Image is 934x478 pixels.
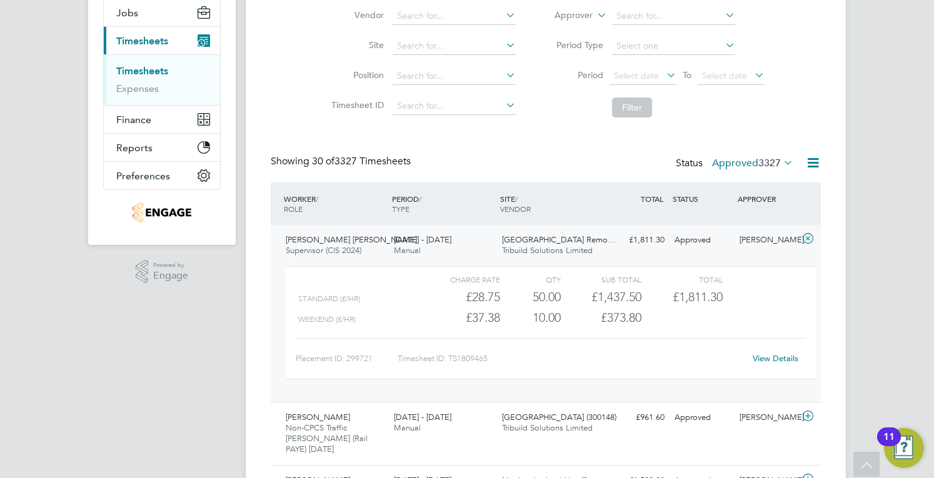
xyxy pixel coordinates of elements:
span: 3327 Timesheets [312,155,411,167]
span: TOTAL [641,194,663,204]
span: 30 of [312,155,334,167]
div: APPROVER [735,187,800,210]
div: QTY [500,272,561,287]
div: WORKER [281,187,389,220]
a: Expenses [116,82,159,94]
div: Approved [670,230,735,251]
input: Search for... [393,7,516,25]
span: 3327 [758,157,781,169]
input: Search for... [393,67,516,85]
a: Timesheets [116,65,168,77]
label: Period Type [547,39,603,51]
span: Manual [394,245,421,256]
div: Status [676,155,796,172]
div: Total [641,272,722,287]
span: [GEOGRAPHIC_DATA] (300148) [502,412,616,422]
div: £961.60 [605,407,670,428]
div: 10.00 [500,307,561,328]
span: Non-CPCS Traffic [PERSON_NAME] (Rail PAYE) [DATE] [286,422,368,454]
span: Tribuild Solutions Limited [502,422,593,433]
span: / [419,194,421,204]
button: Finance [104,106,220,133]
div: £1,811.30 [605,230,670,251]
label: Vendor [328,9,384,21]
label: Period [547,69,603,81]
span: Engage [153,271,188,281]
span: Select date [702,70,747,81]
label: Approved [712,157,793,169]
div: Approved [670,407,735,428]
input: Select one [612,37,735,55]
a: View Details [753,353,798,364]
span: / [316,194,318,204]
span: Reports [116,142,153,154]
button: Preferences [104,162,220,189]
span: Weekend (£/HR) [298,315,356,324]
span: [DATE] - [DATE] [394,234,451,245]
span: TYPE [392,204,409,214]
div: 11 [883,437,895,453]
label: Timesheet ID [328,99,384,111]
span: Preferences [116,170,170,182]
a: Powered byEngage [136,260,189,284]
img: tribuildsolutions-logo-retina.png [133,202,191,222]
span: To [679,67,695,83]
a: Go to home page [103,202,221,222]
div: Showing [271,155,413,168]
div: £373.80 [561,307,641,328]
div: Placement ID: 299721 [296,349,398,369]
span: Manual [394,422,421,433]
span: [DATE] - [DATE] [394,412,451,422]
button: Filter [612,97,652,117]
span: Select date [614,70,659,81]
button: Open Resource Center, 11 new notifications [884,428,924,468]
div: PERIOD [389,187,497,220]
span: Finance [116,114,151,126]
span: Supervisor (CIS 2024) [286,245,361,256]
span: [PERSON_NAME] [PERSON_NAME] [286,234,417,245]
span: Timesheets [116,35,168,47]
input: Search for... [393,97,516,115]
div: [PERSON_NAME] [735,407,800,428]
span: Jobs [116,7,138,19]
div: £37.38 [419,307,500,328]
div: Charge rate [419,272,500,287]
span: £1,811.30 [673,289,723,304]
span: VENDOR [500,204,531,214]
button: Reports [104,134,220,161]
div: STATUS [670,187,735,210]
span: Tribuild Solutions Limited [502,245,593,256]
div: £1,437.50 [561,287,641,307]
div: 50.00 [500,287,561,307]
span: Powered by [153,260,188,271]
div: SITE [497,187,605,220]
span: [PERSON_NAME] [286,412,350,422]
div: [PERSON_NAME] [735,230,800,251]
label: Site [328,39,384,51]
span: [GEOGRAPHIC_DATA] Remo… [502,234,616,245]
input: Search for... [612,7,735,25]
label: Position [328,69,384,81]
span: Standard (£/HR) [298,294,360,303]
div: Sub Total [561,272,641,287]
div: Timesheet ID: TS1809465 [398,349,745,369]
span: / [515,194,518,204]
div: Timesheets [104,54,220,105]
label: Approver [536,9,593,22]
button: Timesheets [104,27,220,54]
input: Search for... [393,37,516,55]
span: ROLE [284,204,303,214]
div: £28.75 [419,287,500,307]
